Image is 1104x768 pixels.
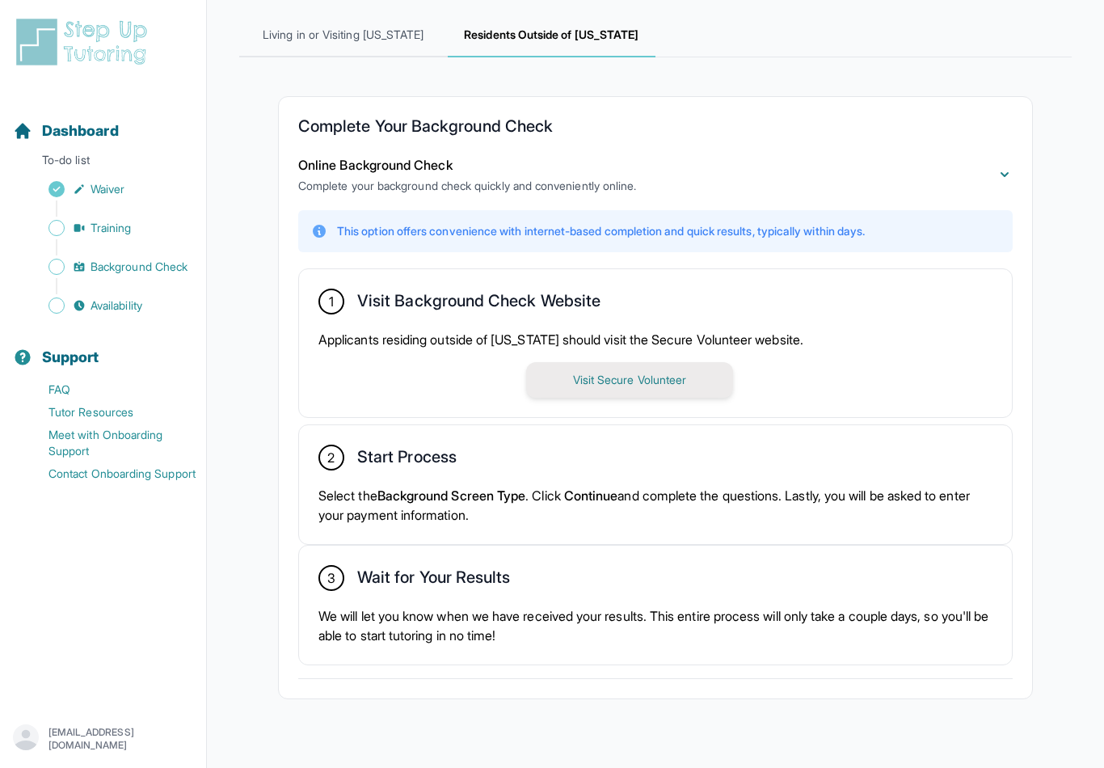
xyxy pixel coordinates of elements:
[13,724,193,753] button: [EMAIL_ADDRESS][DOMAIN_NAME]
[42,346,99,369] span: Support
[318,330,992,349] p: Applicants residing outside of [US_STATE] should visit the Secure Volunteer website.
[239,14,448,57] span: Living in or Visiting [US_STATE]
[357,291,600,317] h2: Visit Background Check Website
[298,157,453,173] span: Online Background Check
[239,14,1072,57] nav: Tabs
[13,401,206,424] a: Tutor Resources
[329,292,334,311] span: 1
[6,320,200,375] button: Support
[13,255,206,278] a: Background Check
[6,152,200,175] p: To-do list
[91,297,142,314] span: Availability
[13,424,206,462] a: Meet with Onboarding Support
[13,294,206,317] a: Availability
[91,259,188,275] span: Background Check
[526,362,733,398] button: Visit Secure Volunteer
[91,181,124,197] span: Waiver
[337,223,865,239] p: This option offers convenience with internet-based completion and quick results, typically within...
[13,178,206,200] a: Waiver
[318,486,992,525] p: Select the . Click and complete the questions. Lastly, you will be asked to enter your payment in...
[13,120,119,142] a: Dashboard
[13,378,206,401] a: FAQ
[564,487,618,504] span: Continue
[91,220,132,236] span: Training
[298,155,1013,194] button: Online Background CheckComplete your background check quickly and conveniently online.
[357,447,457,473] h2: Start Process
[318,606,992,645] p: We will let you know when we have received your results. This entire process will only take a cou...
[42,120,119,142] span: Dashboard
[448,14,656,57] span: Residents Outside of [US_STATE]
[526,371,733,387] a: Visit Secure Volunteer
[377,487,526,504] span: Background Screen Type
[48,726,193,752] p: [EMAIL_ADDRESS][DOMAIN_NAME]
[13,16,157,68] img: logo
[13,217,206,239] a: Training
[357,568,510,593] h2: Wait for Your Results
[298,116,1013,142] h2: Complete Your Background Check
[327,568,335,588] span: 3
[13,462,206,485] a: Contact Onboarding Support
[298,178,636,194] p: Complete your background check quickly and conveniently online.
[6,94,200,149] button: Dashboard
[327,448,335,467] span: 2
